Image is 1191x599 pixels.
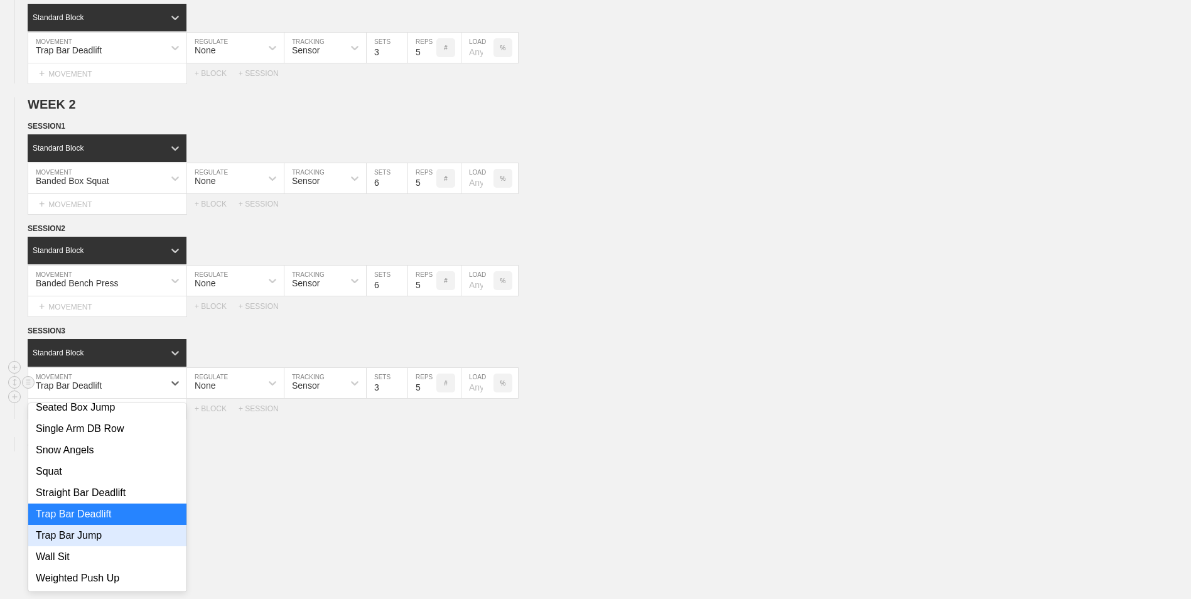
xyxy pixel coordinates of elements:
[36,45,102,55] div: Trap Bar Deadlift
[239,302,289,311] div: + SESSION
[500,380,506,387] p: %
[28,546,186,568] div: Wall Sit
[444,175,448,182] p: #
[28,397,186,418] div: Seated Box Jump
[461,368,493,398] input: Any
[195,380,215,391] div: None
[28,326,65,335] span: SESSION 3
[39,68,45,78] span: +
[195,278,215,288] div: None
[292,380,320,391] div: Sensor
[500,45,506,51] p: %
[195,404,239,413] div: + BLOCK
[292,278,320,288] div: Sensor
[500,175,506,182] p: %
[28,504,186,525] div: Trap Bar Deadlift
[461,266,493,296] input: Any
[195,176,215,186] div: None
[33,348,84,357] div: Standard Block
[28,224,65,233] span: SESSION 2
[39,301,45,311] span: +
[292,176,320,186] div: Sensor
[28,194,187,215] div: MOVEMENT
[28,399,187,419] div: MOVEMENT
[500,278,506,284] p: %
[195,200,239,208] div: + BLOCK
[195,45,215,55] div: None
[28,437,87,451] div: WEEK 3
[28,296,187,317] div: MOVEMENT
[239,69,289,78] div: + SESSION
[461,33,493,63] input: Any
[444,45,448,51] p: #
[28,97,76,111] span: WEEK 2
[28,482,186,504] div: Straight Bar Deadlift
[36,278,119,288] div: Banded Bench Press
[28,63,187,84] div: MOVEMENT
[28,440,186,461] div: Snow Angels
[28,461,186,482] div: Squat
[28,568,186,589] div: Weighted Push Up
[1128,539,1191,599] iframe: Chat Widget
[28,418,186,440] div: Single Arm DB Row
[239,404,289,413] div: + SESSION
[195,69,239,78] div: + BLOCK
[28,440,33,450] span: +
[33,246,84,255] div: Standard Block
[28,525,186,546] div: Trap Bar Jump
[39,198,45,209] span: +
[444,278,448,284] p: #
[292,45,320,55] div: Sensor
[444,380,448,387] p: #
[239,200,289,208] div: + SESSION
[36,176,109,186] div: Banded Box Squat
[33,144,84,153] div: Standard Block
[36,380,102,391] div: Trap Bar Deadlift
[461,163,493,193] input: Any
[28,122,65,131] span: SESSION 1
[33,13,84,22] div: Standard Block
[195,302,239,311] div: + BLOCK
